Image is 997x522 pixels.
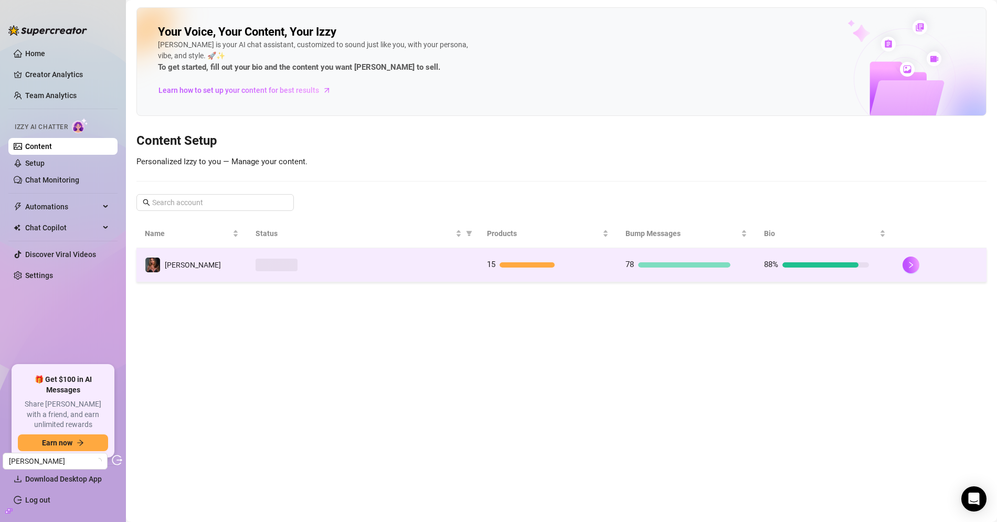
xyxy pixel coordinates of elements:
span: Automations [25,198,100,215]
div: Open Intercom Messenger [961,486,987,512]
input: Search account [152,197,279,208]
span: 🎁 Get $100 in AI Messages [18,375,108,395]
button: Earn nowarrow-right [18,434,108,451]
h3: Content Setup [136,133,987,150]
span: arrow-right [77,439,84,446]
span: Bio [764,228,877,239]
strong: To get started, fill out your bio and the content you want [PERSON_NAME] to sell. [158,62,440,72]
img: ai-chatter-content-library-cLFOSyPT.png [823,8,986,115]
span: 88% [764,260,778,269]
span: thunderbolt [14,203,22,211]
a: Content [25,142,52,151]
span: right [907,261,915,269]
th: Bio [756,219,894,248]
a: Learn how to set up your content for best results [158,82,339,99]
img: Denise [145,258,160,272]
span: loading [94,457,103,465]
span: arrow-right [322,85,332,95]
img: AI Chatter [72,118,88,133]
span: Share [PERSON_NAME] with a friend, and earn unlimited rewards [18,399,108,430]
span: 78 [625,260,634,269]
a: Log out [25,496,50,504]
span: Learn how to set up your content for best results [158,84,319,96]
span: Status [256,228,453,239]
span: Download Desktop App [25,475,102,483]
th: Name [136,219,247,248]
a: Discover Viral Videos [25,250,96,259]
a: Setup [25,159,45,167]
a: Creator Analytics [25,66,109,83]
img: Chat Copilot [14,224,20,231]
span: build [5,507,13,515]
div: [PERSON_NAME] is your AI chat assistant, customized to sound just like you, with your persona, vi... [158,39,473,74]
a: Settings [25,271,53,280]
span: logout [112,455,122,465]
button: right [903,257,919,273]
span: Izzy AI Chatter [15,122,68,132]
h2: Your Voice, Your Content, Your Izzy [158,25,336,39]
a: Chat Monitoring [25,176,79,184]
span: 15 [487,260,495,269]
img: logo-BBDzfeDw.svg [8,25,87,36]
span: Chat Copilot [25,219,100,236]
span: filter [466,230,472,237]
span: [PERSON_NAME] [165,261,221,269]
span: filter [464,226,474,241]
span: download [14,475,22,483]
span: Earn now [42,439,72,447]
span: Bump Messages [625,228,739,239]
span: Products [487,228,600,239]
th: Products [479,219,617,248]
a: Home [25,49,45,58]
a: Team Analytics [25,91,77,100]
span: search [143,199,150,206]
th: Bump Messages [617,219,756,248]
span: Name [145,228,230,239]
span: Personalized Izzy to you — Manage your content. [136,157,307,166]
th: Status [247,219,478,248]
span: Denise Dalton [9,453,101,469]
